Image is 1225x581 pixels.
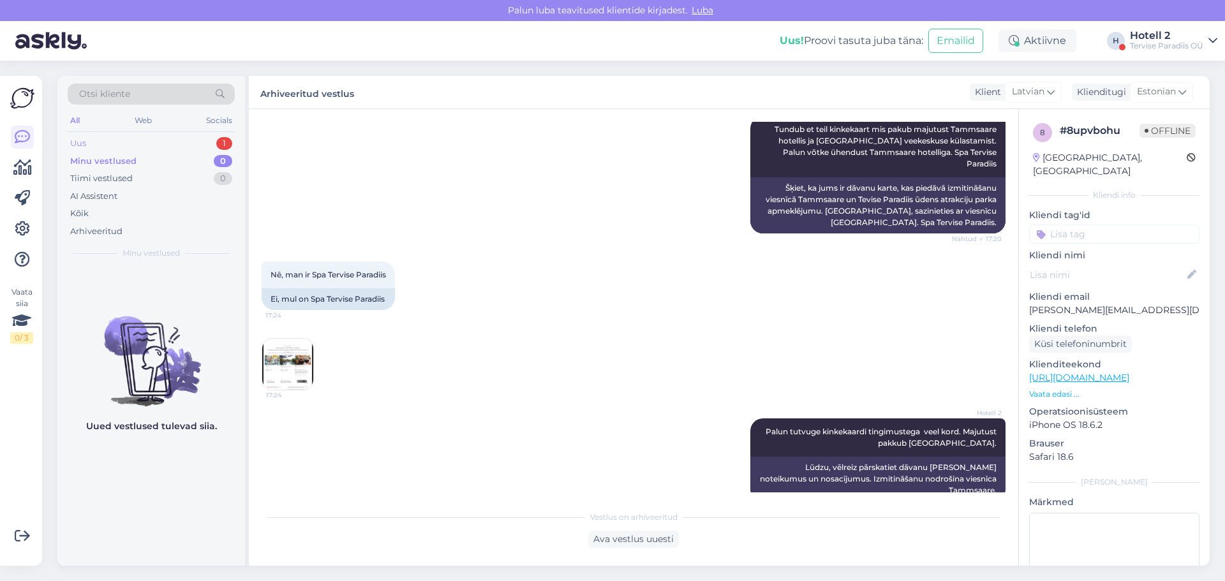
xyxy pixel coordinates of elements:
p: Märkmed [1029,496,1199,509]
input: Lisa nimi [1030,268,1185,282]
div: Kliendi info [1029,189,1199,201]
div: Klient [970,85,1001,99]
div: Hotell 2 [1130,31,1203,41]
img: No chats [57,293,245,408]
p: iPhone OS 18.6.2 [1029,418,1199,432]
p: Kliendi tag'id [1029,209,1199,222]
span: 17:24 [266,390,314,400]
div: 0 / 3 [10,332,33,344]
div: Šķiet, ka jums ir dāvanu karte, kas piedāvā izmitināšanu viesnīcā Tammsaare un Tevise Paradiis ūd... [750,177,1006,233]
div: Socials [204,112,235,129]
span: Tundub et teil kinkekaart mis pakub majutust Tammsaare hotellis ja [GEOGRAPHIC_DATA] veekeskuse k... [775,124,999,168]
span: 17:24 [265,311,313,320]
div: [GEOGRAPHIC_DATA], [GEOGRAPHIC_DATA] [1033,151,1187,178]
span: Palun tutvuge kinkekaardi tingimustega veel kord. Majutust pakkub [GEOGRAPHIC_DATA]. [766,427,999,448]
p: Kliendi email [1029,290,1199,304]
button: Emailid [928,29,983,53]
span: Offline [1140,124,1196,138]
div: Lūdzu, vēlreiz pārskatiet dāvanu [PERSON_NAME] noteikumus un nosacījumus. Izmitināšanu nodrošina ... [750,457,1006,501]
div: [PERSON_NAME] [1029,476,1199,488]
span: Otsi kliente [79,87,130,101]
a: [URL][DOMAIN_NAME] [1029,372,1129,383]
span: Hotell 2 [954,408,1002,418]
img: Attachment [262,339,313,390]
p: Kliendi nimi [1029,249,1199,262]
p: Uued vestlused tulevad siia. [86,420,217,433]
div: 1 [216,137,232,150]
p: Operatsioonisüsteem [1029,405,1199,418]
span: Nē, man ir Spa Tervise Paradiis [271,270,386,279]
div: Tiimi vestlused [70,172,133,185]
p: Safari 18.6 [1029,450,1199,464]
span: Latvian [1012,85,1044,99]
b: Uus! [780,34,804,47]
span: Minu vestlused [122,247,180,259]
div: Aktiivne [999,29,1076,52]
label: Arhiveeritud vestlus [260,84,354,101]
p: Kliendi telefon [1029,322,1199,335]
div: 0 [214,155,232,168]
div: Uus [70,137,86,150]
p: Vaata edasi ... [1029,388,1199,400]
span: 8 [1040,128,1045,137]
div: 0 [214,172,232,185]
div: # 8upvbohu [1060,123,1140,138]
div: Tervise Paradiis OÜ [1130,41,1203,51]
div: Klienditugi [1072,85,1126,99]
p: Klienditeekond [1029,358,1199,371]
a: Hotell 2Tervise Paradiis OÜ [1130,31,1217,51]
div: Proovi tasuta juba täna: [780,33,923,48]
div: Minu vestlused [70,155,137,168]
p: Brauser [1029,437,1199,450]
div: H [1107,32,1125,50]
div: Ava vestlus uuesti [588,531,679,548]
div: Kõik [70,207,89,220]
span: Estonian [1137,85,1176,99]
div: All [68,112,82,129]
div: AI Assistent [70,190,117,203]
span: Vestlus on arhiveeritud [590,511,678,523]
p: [PERSON_NAME][EMAIL_ADDRESS][DOMAIN_NAME] [1029,304,1199,317]
img: Askly Logo [10,86,34,110]
div: Arhiveeritud [70,225,122,238]
div: Küsi telefoninumbrit [1029,335,1132,353]
div: Vaata siia [10,286,33,344]
div: Web [132,112,154,129]
span: Luba [688,4,717,16]
input: Lisa tag [1029,224,1199,244]
span: Nähtud ✓ 17:20 [952,234,1002,244]
div: Ei, mul on Spa Tervise Paradiis [262,288,395,310]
